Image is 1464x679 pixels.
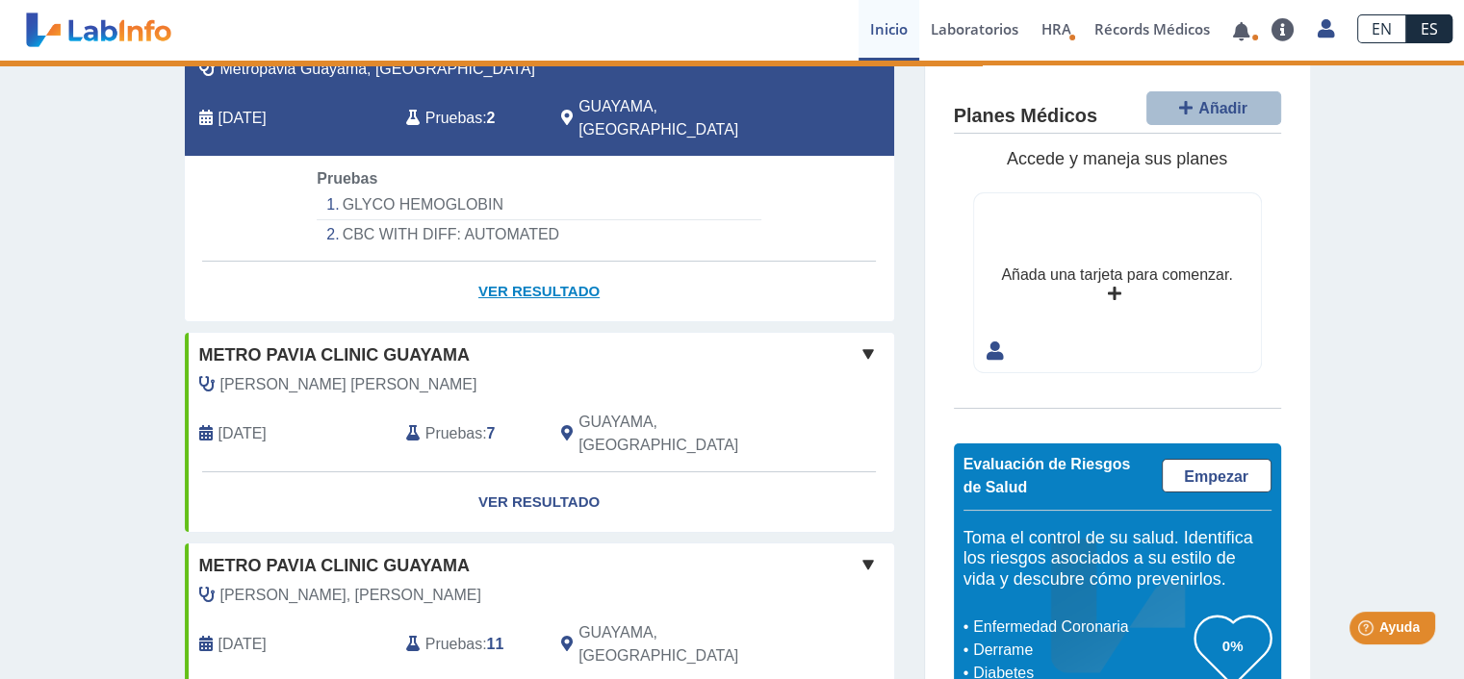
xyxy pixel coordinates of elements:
[425,107,482,130] span: Pruebas
[1007,149,1227,168] span: Accede y maneja sus planes
[425,633,482,656] span: Pruebas
[968,639,1194,662] li: Derrame
[1184,468,1248,485] span: Empezar
[218,633,267,656] span: 2024-01-29
[963,528,1271,591] h5: Toma el control de su salud. Identifica los riesgos asociados a su estilo de vida y descubre cómo...
[578,411,791,457] span: GUAYAMA, PR
[578,621,791,667] span: GUAYAMA, PR
[1146,91,1281,125] button: Añadir
[954,105,1097,128] h4: Planes Médicos
[1406,14,1452,43] a: ES
[392,411,547,457] div: :
[425,422,482,445] span: Pruebas
[220,584,481,607] span: Morales Lopez, Ramphis
[968,616,1194,639] li: Enfermedad Coronaria
[1001,264,1232,287] div: Añada una tarjeta para comenzar.
[199,342,470,368] span: Metro Pavia Clinic Guayama
[1194,634,1271,658] h3: 0%
[185,472,894,533] a: Ver Resultado
[1198,100,1247,116] span: Añadir
[963,456,1131,495] span: Evaluación de Riesgos de Salud
[317,190,760,220] li: GLYCO HEMOGLOBIN
[1293,604,1443,658] iframe: Help widget launcher
[392,95,547,141] div: :
[218,107,267,130] span: 2025-09-04
[220,58,535,81] span: Metropavia Guayama, Laboratori
[317,170,377,187] span: Pruebas
[487,110,496,126] b: 2
[199,553,470,579] span: Metro Pavia Clinic Guayama
[487,425,496,441] b: 7
[317,220,760,249] li: CBC WITH DIFF: AUTOMATED
[392,621,547,667] div: :
[1041,19,1071,38] span: HRA
[1162,459,1271,492] a: Empezar
[487,636,504,652] b: 11
[220,373,477,396] span: Corona Ruiz, Mario
[218,422,267,445] span: 2024-03-01
[185,262,894,322] a: Ver Resultado
[578,95,791,141] span: GUAYAMA, PR
[1357,14,1406,43] a: EN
